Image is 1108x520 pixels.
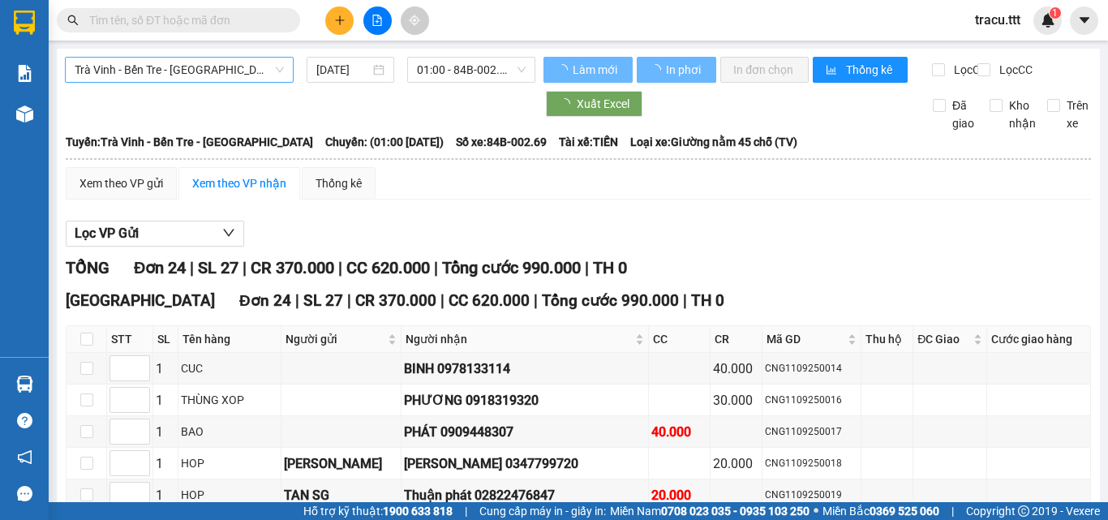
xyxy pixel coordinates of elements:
[107,326,153,353] th: STT
[417,58,526,82] span: 01:00 - 84B-002.69
[222,226,235,239] span: down
[401,6,429,35] button: aim
[14,11,35,35] img: logo-vxr
[181,486,278,504] div: HOP
[16,105,33,122] img: warehouse-icon
[404,485,646,505] div: Thuận phát 02822476847
[713,359,760,379] div: 40.000
[1050,7,1061,19] sup: 1
[17,413,32,428] span: question-circle
[767,330,844,348] span: Mã GD
[67,15,79,26] span: search
[1077,13,1092,28] span: caret-down
[762,353,861,385] td: CNG1109250014
[325,133,444,151] span: Chuyến: (01:00 [DATE])
[713,453,760,474] div: 20.000
[651,485,706,505] div: 20.000
[406,330,632,348] span: Người nhận
[666,61,703,79] span: In phơi
[1041,13,1055,28] img: icon-new-feature
[987,326,1091,353] th: Cước giao hàng
[404,422,646,442] div: PHÁT 0909448307
[243,258,247,277] span: |
[814,508,818,514] span: ⚪️
[371,15,383,26] span: file-add
[534,291,538,310] span: |
[295,291,299,310] span: |
[181,423,278,440] div: BAO
[762,385,861,416] td: CNG1109250016
[325,6,354,35] button: plus
[1052,7,1058,19] span: 1
[683,291,687,310] span: |
[762,479,861,511] td: CNG1109250019
[1018,505,1029,517] span: copyright
[303,291,343,310] span: SL 27
[66,291,215,310] span: [GEOGRAPHIC_DATA]
[383,505,453,518] strong: 1900 633 818
[765,488,857,503] div: CNG1109250019
[546,91,642,117] button: Xuất Excel
[822,502,939,520] span: Miền Bắc
[181,454,278,472] div: HOP
[17,486,32,501] span: message
[316,61,370,79] input: 12/09/2025
[1003,97,1042,132] span: Kho nhận
[286,330,384,348] span: Người gửi
[585,258,589,277] span: |
[363,6,392,35] button: file-add
[89,11,281,29] input: Tìm tên, số ĐT hoặc mã đơn
[946,97,981,132] span: Đã giao
[66,221,244,247] button: Lọc VP Gửi
[559,133,618,151] span: Tài xế: TIẾN
[181,359,278,377] div: CUC
[284,453,398,474] div: [PERSON_NAME]
[156,359,175,379] div: 1
[556,64,570,75] span: loading
[190,258,194,277] span: |
[338,258,342,277] span: |
[75,223,139,243] span: Lọc VP Gửi
[198,258,238,277] span: SL 27
[543,57,633,83] button: Làm mới
[711,326,763,353] th: CR
[316,174,362,192] div: Thống kê
[16,376,33,393] img: warehouse-icon
[1070,6,1098,35] button: caret-down
[334,15,346,26] span: plus
[409,15,420,26] span: aim
[1060,97,1095,132] span: Trên xe
[404,390,646,410] div: PHƯƠNG 0918319320
[181,391,278,409] div: THÙNG XOP
[347,291,351,310] span: |
[762,448,861,479] td: CNG1109250018
[649,326,710,353] th: CC
[861,326,914,353] th: Thu hộ
[713,390,760,410] div: 30.000
[765,424,857,440] div: CNG1109250017
[691,291,724,310] span: TH 0
[156,422,175,442] div: 1
[449,291,530,310] span: CC 620.000
[16,65,33,82] img: solution-icon
[765,456,857,471] div: CNG1109250018
[479,502,606,520] span: Cung cấp máy in - giấy in:
[962,10,1033,30] span: tracu.ttt
[573,61,620,79] span: Làm mới
[134,258,186,277] span: Đơn 24
[465,502,467,520] span: |
[251,258,334,277] span: CR 370.000
[404,359,646,379] div: BINH 0978133114
[993,61,1035,79] span: Lọc CC
[66,135,313,148] b: Tuyến: Trà Vinh - Bến Tre - [GEOGRAPHIC_DATA]
[355,291,436,310] span: CR 370.000
[156,453,175,474] div: 1
[951,502,954,520] span: |
[303,502,453,520] span: Hỗ trợ kỹ thuật:
[813,57,908,83] button: bar-chartThống kê
[79,174,163,192] div: Xem theo VP gửi
[346,258,430,277] span: CC 620.000
[765,361,857,376] div: CNG1109250014
[156,390,175,410] div: 1
[442,258,581,277] span: Tổng cước 990.000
